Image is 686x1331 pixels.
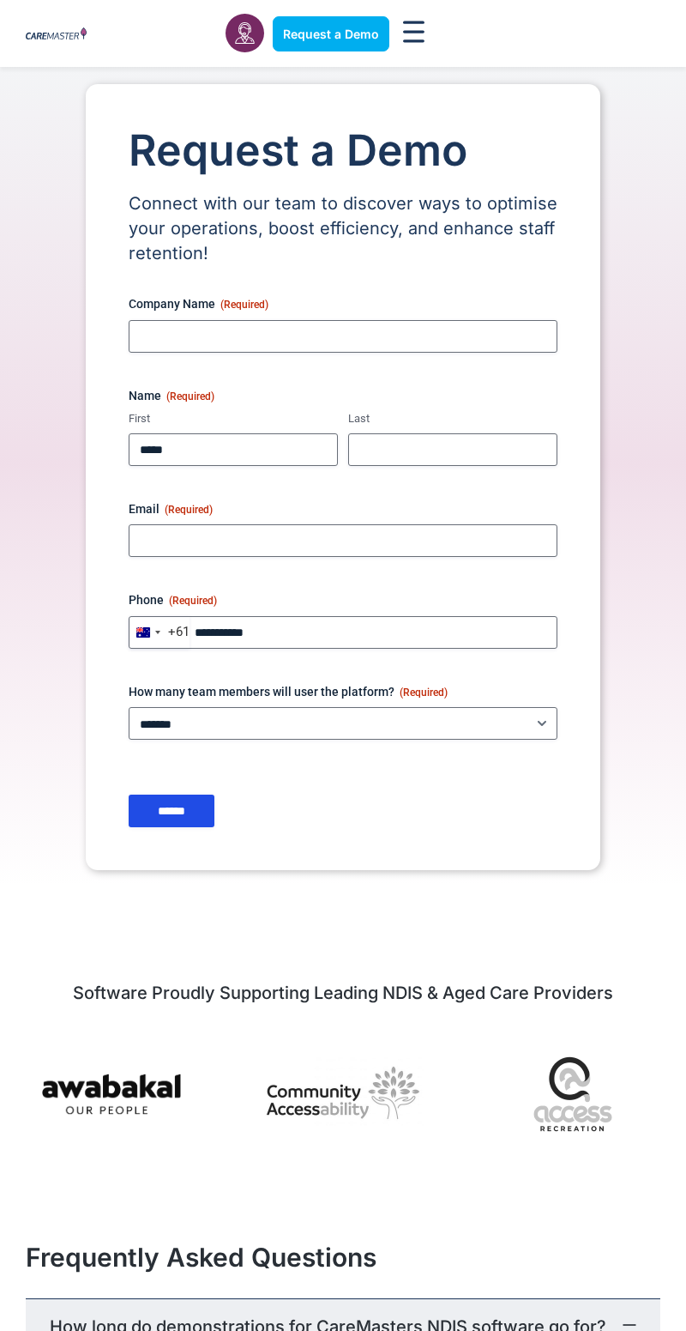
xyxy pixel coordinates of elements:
span: (Required) [165,504,213,516]
div: Menu Toggle [398,15,430,52]
span: Request a Demo [283,27,379,41]
h2: Software Proudly Supporting Leading NDIS & Aged Care Providers [26,982,660,1004]
span: (Required) [169,595,217,607]
div: 7 / 7 [489,1030,660,1165]
a: Request a Demo [273,16,389,51]
label: Phone [129,591,557,608]
legend: Name [129,387,214,404]
div: 5 / 7 [26,1057,197,1137]
h2: Frequently Asked Questions [26,1242,660,1273]
label: Email [129,500,557,517]
img: Access Recreation, a CareMaster NDIS CRM client, delivers comprehensive, support services for div... [489,1030,660,1159]
h1: Request a Demo [129,127,557,174]
span: (Required) [166,390,214,402]
label: Company Name [129,295,557,312]
div: +61 [168,626,190,638]
label: How many team members will user the platform? [129,683,557,700]
p: Connect with our team to discover ways to optimise your operations, boost efficiency, and enhance... [129,191,557,266]
img: CareMaster Logo [26,27,87,41]
span: (Required) [400,687,448,699]
div: 6 / 7 [257,1049,429,1145]
label: First [129,411,338,427]
label: Last [348,411,557,427]
button: Selected country [129,616,190,649]
span: (Required) [220,299,268,311]
img: Awabakal uses CareMaster NDIS Software to streamline management of culturally appropriate care su... [26,1057,197,1131]
div: Image Carousel [26,1030,660,1165]
img: Community Accessability - CareMaster NDIS software: a management system for care Support, well-be... [257,1049,429,1139]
